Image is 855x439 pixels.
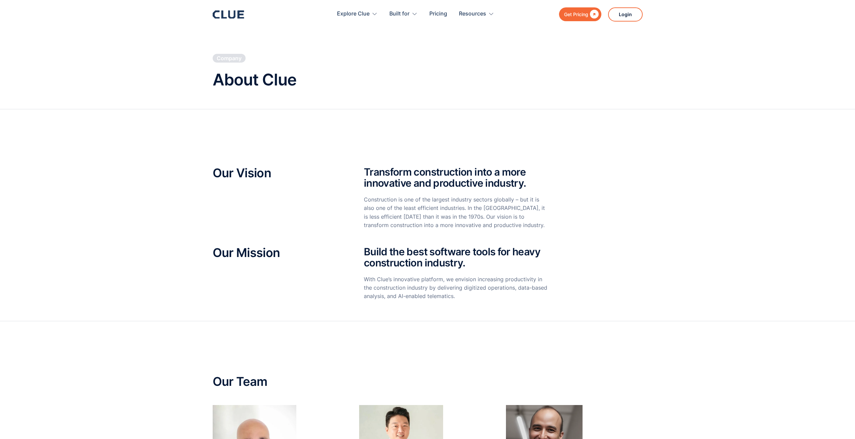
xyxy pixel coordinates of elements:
h2: Build the best software tools for heavy construction industry. [364,246,548,268]
div: Built for [389,3,410,25]
h2: Our Team [213,375,643,389]
a: Login [608,7,643,22]
div: Built for [389,3,418,25]
div: Resources [459,3,494,25]
p: With Clue’s innovative platform, we envision increasing productivity in the construction industry... [364,275,548,301]
a: Get Pricing [559,7,601,21]
div:  [588,10,599,19]
div: Resources [459,3,486,25]
h1: About Clue [213,71,296,89]
div: Explore Clue [337,3,378,25]
p: Construction is one of the largest industry sectors globally – but it is also one of the least ef... [364,195,548,229]
div: Get Pricing [564,10,588,19]
div: Explore Clue [337,3,370,25]
h2: Our Vision [213,167,344,180]
a: Pricing [429,3,447,25]
h2: Transform construction into a more innovative and productive industry. [364,167,548,189]
h2: Our Mission [213,246,344,260]
div: Company [217,54,242,62]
